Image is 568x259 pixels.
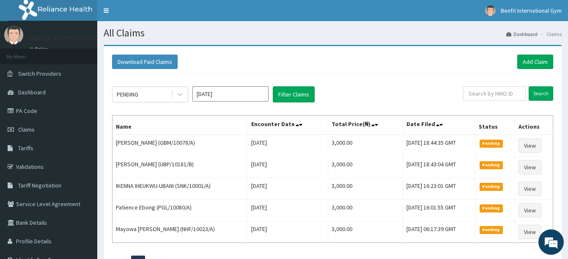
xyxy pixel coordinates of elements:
[403,116,475,135] th: Date Filed
[403,200,475,221] td: [DATE] 16:01:55 GMT
[117,90,138,99] div: PENDING
[517,55,553,69] a: Add Claim
[273,86,315,102] button: Filter Claims
[113,135,248,157] td: [PERSON_NAME] (GBM/10078/A)
[113,200,248,221] td: Patience Ebong (PGL/10080/A)
[480,204,503,212] span: Pending
[18,144,33,152] span: Tariffs
[113,178,248,200] td: IKENNA IHEUKWU-UBANI (SNK/10001/A)
[247,116,328,135] th: Encounter Date
[112,55,178,69] button: Download Paid Claims
[403,135,475,157] td: [DATE] 18:44:35 GMT
[328,135,403,157] td: 3,000.00
[18,70,61,77] span: Switch Providers
[529,86,553,101] input: Search
[519,160,541,174] a: View
[463,86,526,101] input: Search by HMO ID
[113,221,248,243] td: Mayowa [PERSON_NAME] (NHF/10023/A)
[475,116,515,135] th: Status
[247,178,328,200] td: [DATE]
[328,221,403,243] td: 3,000.00
[485,6,496,16] img: User Image
[18,182,61,189] span: Tariff Negotiation
[480,140,503,147] span: Pending
[480,161,503,169] span: Pending
[328,200,403,221] td: 3,000.00
[403,157,475,178] td: [DATE] 18:43:04 GMT
[538,30,562,38] li: Claims
[18,88,46,96] span: Dashboard
[192,86,269,102] input: Select Month and Year
[247,221,328,243] td: [DATE]
[506,30,538,38] a: Dashboard
[328,157,403,178] td: 3,000.00
[18,126,35,133] span: Claims
[247,157,328,178] td: [DATE]
[247,200,328,221] td: [DATE]
[515,116,553,135] th: Actions
[30,34,113,42] p: Benfit International Gym
[328,116,403,135] th: Total Price(₦)
[501,7,562,14] span: Benfit International Gym
[328,178,403,200] td: 3,000.00
[4,25,23,44] img: User Image
[403,221,475,243] td: [DATE] 06:17:39 GMT
[247,135,328,157] td: [DATE]
[519,203,541,218] a: View
[519,182,541,196] a: View
[30,46,50,52] a: Online
[519,225,541,239] a: View
[104,28,562,39] h1: All Claims
[403,178,475,200] td: [DATE] 16:23:01 GMT
[113,116,248,135] th: Name
[480,183,503,190] span: Pending
[519,138,541,153] a: View
[480,226,503,234] span: Pending
[113,157,248,178] td: [PERSON_NAME] (UBP/10181/B)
